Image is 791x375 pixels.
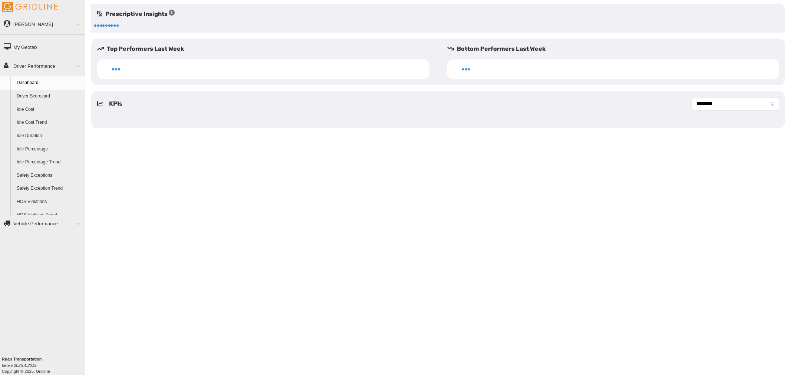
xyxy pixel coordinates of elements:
a: Dashboard [13,76,85,90]
a: HOS Violations [13,195,85,209]
a: HOS Violation Trend [13,209,85,222]
h5: Prescriptive Insights [97,10,175,19]
b: Ruan Transportation [2,357,42,361]
h5: Bottom Performers Last Week [447,44,785,53]
img: Gridline [2,2,57,12]
h5: KPIs [109,99,122,108]
a: Idle Cost [13,103,85,116]
a: Idle Percentage [13,143,85,156]
h5: Top Performers Last Week [97,44,435,53]
i: beta v.2025.4.2019 [2,363,36,368]
a: Driver Scorecard [13,90,85,103]
a: Idle Cost Trend [13,116,85,129]
a: Idle Duration [13,129,85,143]
a: Idle Percentage Trend [13,156,85,169]
div: Copyright © 2025, Gridline [2,356,85,374]
a: Safety Exception Trend [13,182,85,195]
a: Safety Exceptions [13,169,85,182]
